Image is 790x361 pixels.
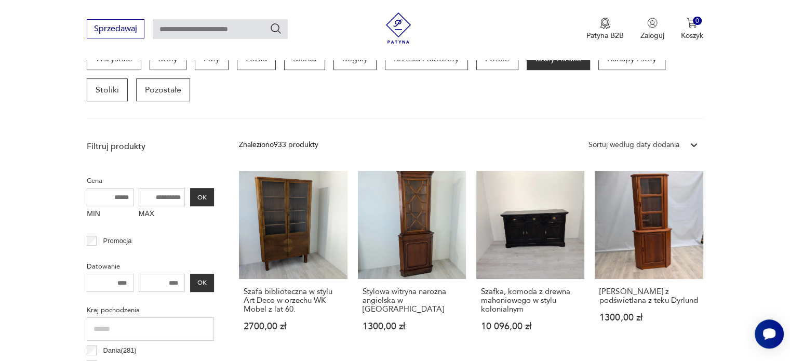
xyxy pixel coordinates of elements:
[103,345,137,356] p: Dania ( 281 )
[87,261,214,272] p: Datowanie
[586,18,624,41] button: Patyna B2B
[239,171,347,351] a: Szafa biblioteczna w stylu Art Deco w orzechu WK Mobel z lat 60.Szafa biblioteczna w stylu Art De...
[244,287,342,314] h3: Szafa biblioteczna w stylu Art Deco w orzechu WK Mobel z lat 60.
[136,78,190,101] a: Pozostałe
[270,22,282,35] button: Szukaj
[681,31,703,41] p: Koszyk
[103,235,132,247] p: Promocja
[363,287,461,314] h3: Stylowa witryna narożna angielska w [GEOGRAPHIC_DATA]
[87,141,214,152] p: Filtruj produkty
[244,322,342,331] p: 2700,00 zł
[586,31,624,41] p: Patyna B2B
[640,18,664,41] button: Zaloguj
[87,206,133,223] label: MIN
[87,26,144,33] a: Sprzedawaj
[600,18,610,29] img: Ikona medalu
[139,206,185,223] label: MAX
[693,17,702,25] div: 0
[681,18,703,41] button: 0Koszyk
[190,274,214,292] button: OK
[599,287,698,305] h3: [PERSON_NAME] z podświetlana z teku Dyrlund
[687,18,697,28] img: Ikona koszyka
[586,18,624,41] a: Ikona medaluPatyna B2B
[647,18,658,28] img: Ikonka użytkownika
[755,319,784,349] iframe: Smartsupp widget button
[239,139,318,151] div: Znaleziono 933 produkty
[481,322,580,331] p: 10 096,00 zł
[588,139,679,151] div: Sortuj według daty dodania
[87,175,214,186] p: Cena
[87,19,144,38] button: Sprzedawaj
[87,78,128,101] a: Stoliki
[363,322,461,331] p: 1300,00 zł
[190,188,214,206] button: OK
[599,313,698,322] p: 1300,00 zł
[476,171,584,351] a: Szafka, komoda z drewna mahoniowego w stylu kolonialnymSzafka, komoda z drewna mahoniowego w styl...
[383,12,414,44] img: Patyna - sklep z meblami i dekoracjami vintage
[595,171,703,351] a: Witryna Narożna z podświetlana z teku Dyrlund[PERSON_NAME] z podświetlana z teku Dyrlund1300,00 zł
[481,287,580,314] h3: Szafka, komoda z drewna mahoniowego w stylu kolonialnym
[358,171,466,351] a: Stylowa witryna narożna angielska w mahoniuStylowa witryna narożna angielska w [GEOGRAPHIC_DATA]1...
[87,304,214,316] p: Kraj pochodzenia
[640,31,664,41] p: Zaloguj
